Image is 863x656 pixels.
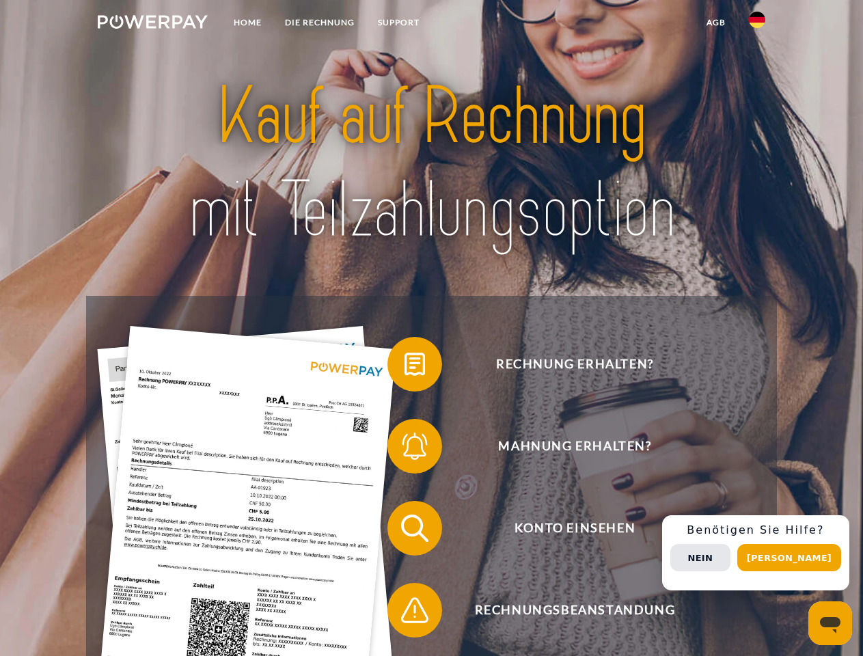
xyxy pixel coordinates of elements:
a: DIE RECHNUNG [273,10,366,35]
img: title-powerpay_de.svg [131,66,732,262]
button: Rechnungsbeanstandung [387,583,743,638]
h3: Benötigen Sie Hilfe? [670,523,841,537]
iframe: Schaltfläche zum Öffnen des Messaging-Fensters [808,601,852,645]
a: Home [222,10,273,35]
img: qb_warning.svg [398,593,432,627]
img: qb_bill.svg [398,347,432,381]
button: Rechnung erhalten? [387,337,743,392]
img: qb_search.svg [398,511,432,545]
button: [PERSON_NAME] [737,544,841,571]
img: logo-powerpay-white.svg [98,15,208,29]
span: Rechnung erhalten? [407,337,742,392]
button: Mahnung erhalten? [387,419,743,474]
img: de [749,12,765,28]
img: qb_bell.svg [398,429,432,463]
div: Schnellhilfe [662,515,849,590]
a: SUPPORT [366,10,431,35]
span: Rechnungsbeanstandung [407,583,742,638]
button: Nein [670,544,730,571]
span: Konto einsehen [407,501,742,556]
button: Konto einsehen [387,501,743,556]
span: Mahnung erhalten? [407,419,742,474]
a: agb [695,10,737,35]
